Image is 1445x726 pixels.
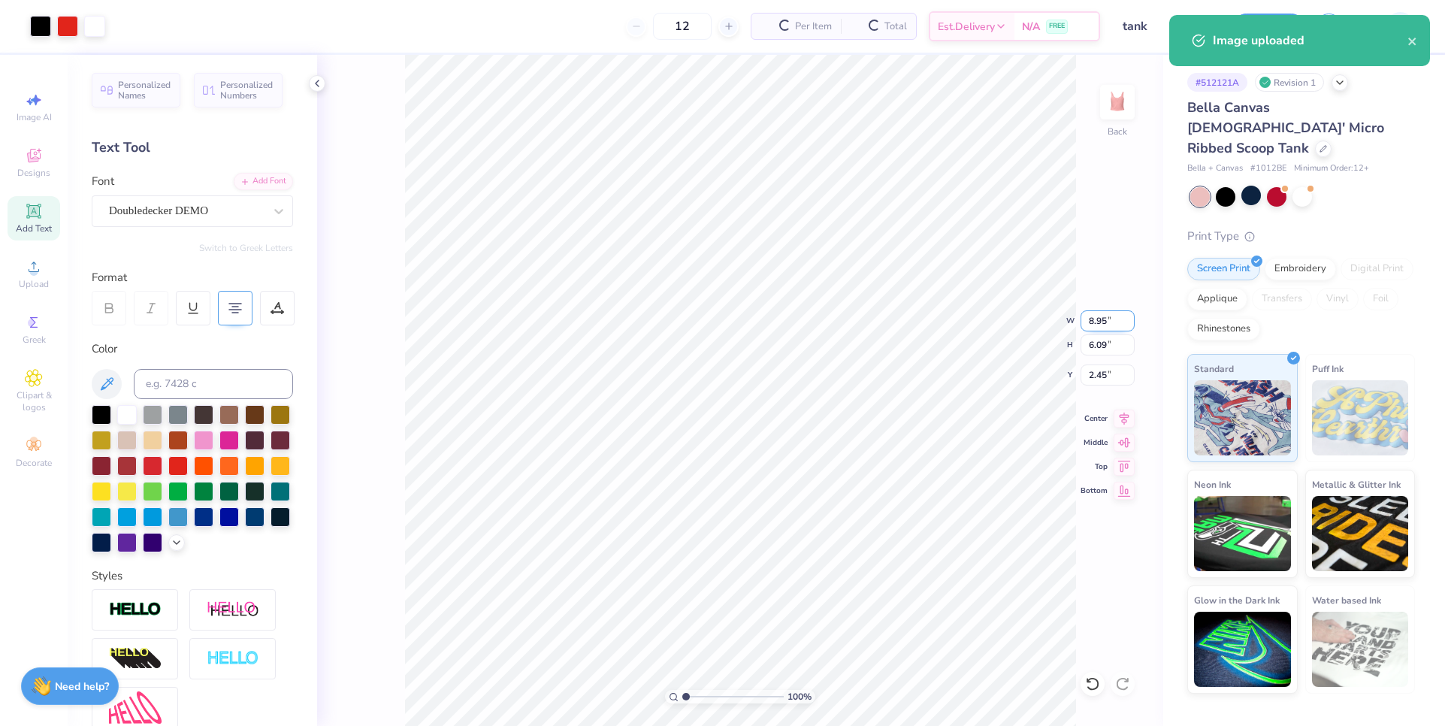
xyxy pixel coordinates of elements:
span: Puff Ink [1312,361,1344,377]
span: Glow in the Dark Ink [1194,592,1280,608]
div: # 512121A [1187,73,1247,92]
div: Digital Print [1341,258,1413,280]
span: Neon Ink [1194,476,1231,492]
span: Add Text [16,222,52,234]
img: Neon Ink [1194,496,1291,571]
button: close [1407,32,1418,50]
span: Personalized Numbers [220,80,274,101]
span: Est. Delivery [938,19,995,35]
div: Vinyl [1317,288,1359,310]
button: Switch to Greek Letters [199,242,293,254]
span: Top [1081,461,1108,472]
span: Metallic & Glitter Ink [1312,476,1401,492]
div: Text Tool [92,138,293,158]
img: Glow in the Dark Ink [1194,612,1291,687]
span: Center [1081,413,1108,424]
div: Transfers [1252,288,1312,310]
span: Bottom [1081,486,1108,496]
div: Embroidery [1265,258,1336,280]
span: Standard [1194,361,1234,377]
span: Personalized Names [118,80,171,101]
img: 3d Illusion [109,647,162,671]
span: Minimum Order: 12 + [1294,162,1369,175]
span: 100 % [787,690,812,703]
img: Negative Space [207,650,259,667]
input: Untitled Design [1111,11,1222,41]
img: Water based Ink [1312,612,1409,687]
div: Format [92,269,295,286]
span: Total [884,19,907,35]
div: Styles [92,567,293,585]
span: Decorate [16,457,52,469]
span: Bella Canvas [DEMOGRAPHIC_DATA]' Micro Ribbed Scoop Tank [1187,98,1384,157]
input: – – [653,13,712,40]
div: Foil [1363,288,1398,310]
strong: Need help? [55,679,109,694]
img: Free Distort [109,691,162,724]
div: Screen Print [1187,258,1260,280]
span: Image AI [17,111,52,123]
input: e.g. 7428 c [134,369,293,399]
span: # 1012BE [1250,162,1286,175]
span: Clipart & logos [8,389,60,413]
span: FREE [1049,21,1065,32]
img: Metallic & Glitter Ink [1312,496,1409,571]
img: Puff Ink [1312,380,1409,455]
span: Per Item [795,19,832,35]
span: Upload [19,278,49,290]
img: Shadow [207,600,259,619]
span: Bella + Canvas [1187,162,1243,175]
div: Image uploaded [1213,32,1407,50]
span: Greek [23,334,46,346]
img: Stroke [109,601,162,619]
label: Font [92,173,114,190]
span: Designs [17,167,50,179]
span: Middle [1081,437,1108,448]
div: Add Font [234,173,293,190]
div: Back [1108,125,1127,138]
div: Applique [1187,288,1247,310]
div: Rhinestones [1187,318,1260,340]
div: Color [92,340,293,358]
img: Standard [1194,380,1291,455]
span: N/A [1022,19,1040,35]
div: Print Type [1187,228,1415,245]
div: Revision 1 [1255,73,1324,92]
span: Water based Ink [1312,592,1381,608]
img: Back [1102,87,1132,117]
